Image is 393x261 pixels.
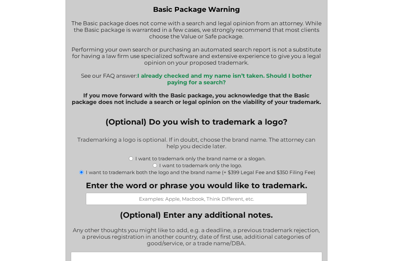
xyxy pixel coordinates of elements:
label: I want to trademark only the brand name or a slogan. [135,155,265,162]
strong: Basic Package Warning [153,5,240,13]
label: I want to trademark both the logo and the brand name (+ $399 Legal Fee and $350 Filing Fee) [86,169,315,175]
div: The Basic package does not come with a search and legal opinion from an attorney. While the Basic... [71,5,322,112]
div: Trademarking a logo is optional. If in doubt, choose the brand name. The attorney can help you de... [71,132,322,155]
label: (Optional) Enter any additional notes. [71,210,322,220]
label: I want to trademark only the logo. [159,162,242,169]
div: Any other thoughts you might like to add, e.g. a deadline, a previous trademark rejection, a prev... [71,223,322,252]
legend: (Optional) Do you wish to trademark a logo? [106,117,287,127]
input: Examples: Apple, Macbook, Think Different, etc. [86,193,307,205]
a: I already checked and my name isn’t taken. Should I bother paying for a search? [137,72,312,86]
b: If you move forward with the Basic package, you acknowledge that the Basic package does not inclu... [72,92,321,105]
label: Enter the word or phrase you would like to trademark. [86,181,307,190]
